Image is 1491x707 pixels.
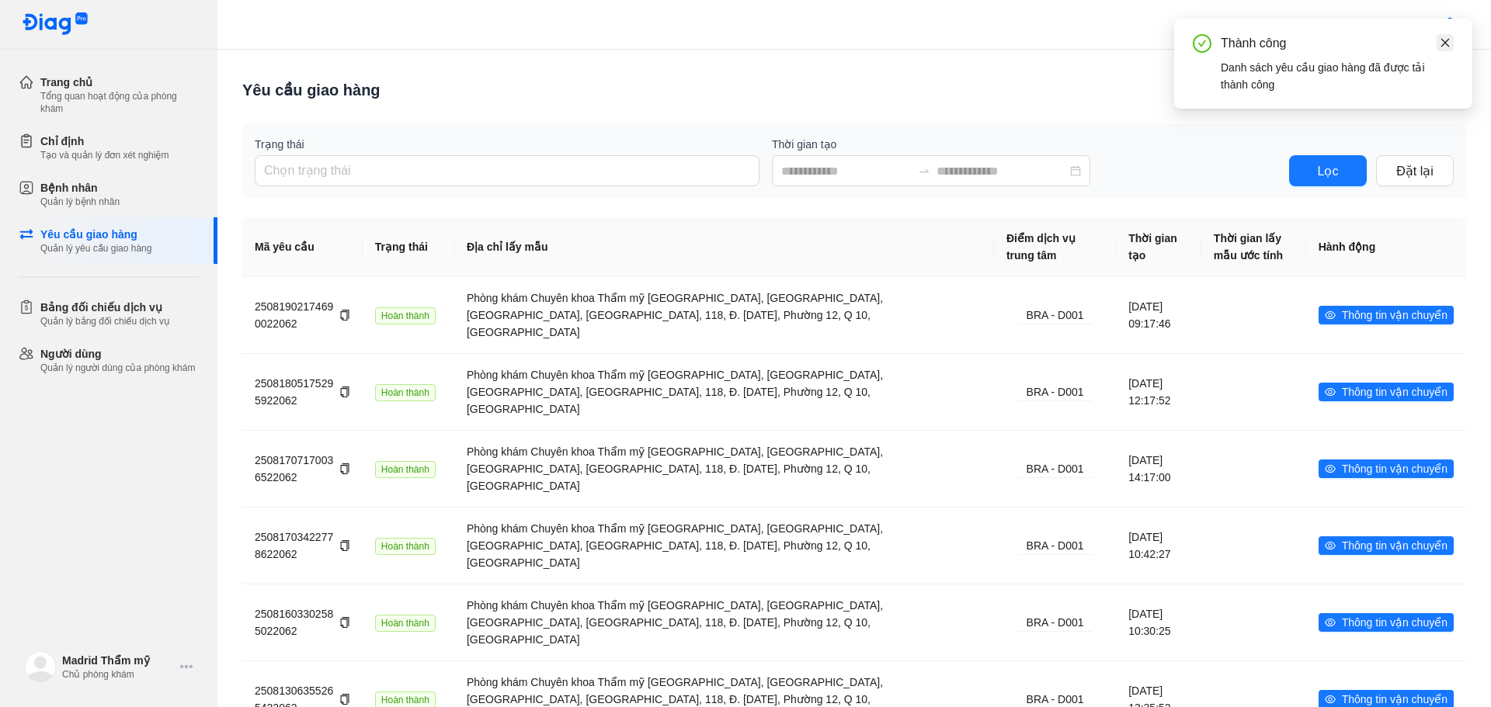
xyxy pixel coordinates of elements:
[375,615,436,632] span: Hoàn thành
[1325,617,1336,628] span: eye
[1342,460,1448,477] span: Thông tin vận chuyển
[40,149,169,161] div: Tạo và quản lý đơn xét nghiệm
[918,165,930,177] span: to
[339,310,350,321] span: copy
[1116,217,1201,277] th: Thời gian tạo
[1116,507,1201,584] td: [DATE] 10:42:27
[1342,307,1448,324] span: Thông tin vận chuyển
[255,605,350,639] div: 25081603302585022062
[1342,614,1448,631] span: Thông tin vận chuyển
[1193,34,1211,53] span: check-circle
[40,180,120,196] div: Bệnh nhân
[375,538,436,555] span: Hoàn thành
[40,227,151,242] div: Yêu cầu giao hàng
[40,300,170,315] div: Bảng đối chiếu dịch vụ
[62,653,174,668] div: Madrid Thẩm mỹ
[467,289,982,341] div: Phòng khám Chuyên khoa Thẩm mỹ [GEOGRAPHIC_DATA], [GEOGRAPHIC_DATA], [GEOGRAPHIC_DATA], [GEOGRAPH...
[467,597,982,648] div: Phòng khám Chuyên khoa Thẩm mỹ [GEOGRAPHIC_DATA], [GEOGRAPHIC_DATA], [GEOGRAPHIC_DATA], [GEOGRAPH...
[1221,34,1454,53] div: Thành công
[40,75,199,90] div: Trang chủ
[255,375,350,409] div: 25081805175295922062
[22,12,89,36] img: logo
[467,443,982,494] div: Phòng khám Chuyên khoa Thẩm mỹ [GEOGRAPHIC_DATA], [GEOGRAPHIC_DATA], [GEOGRAPHIC_DATA], [GEOGRAPH...
[40,362,195,374] div: Quản lý người dùng của phòng khám
[772,137,1277,152] label: Thời gian tạo
[1116,430,1201,507] td: [DATE] 14:17:00
[375,307,436,324] span: Hoàn thành
[1342,383,1448,400] span: Thông tin vận chuyển
[1116,277,1201,353] td: [DATE] 09:17:46
[1201,217,1306,277] th: Thời gian lấy mẫu ước tính
[363,217,454,277] th: Trạng thái
[1221,59,1454,93] div: Danh sách yêu cầu giao hàng đã được tải thành công
[918,165,930,177] span: swap-right
[1319,459,1454,478] button: eyeThông tin vận chuyển
[467,366,982,418] div: Phòng khám Chuyên khoa Thẩm mỹ [GEOGRAPHIC_DATA], [GEOGRAPHIC_DATA], [GEOGRAPHIC_DATA], [GEOGRAPH...
[1018,307,1092,324] div: BRA - D001
[1318,161,1339,181] span: Lọc
[25,651,56,682] img: logo
[40,315,170,328] div: Quản lý bảng đối chiếu dịch vụ
[1116,353,1201,430] td: [DATE] 12:17:52
[1018,614,1092,632] div: BRA - D001
[1440,37,1451,48] span: close
[255,452,350,486] div: 25081707170036522062
[375,384,436,401] span: Hoàn thành
[339,386,350,397] span: copy
[40,346,195,362] div: Người dùng
[255,298,350,332] div: 25081902174690022062
[255,529,350,563] div: 25081703422778622062
[1376,155,1454,186] button: Đặt lại
[1319,383,1454,401] button: eyeThông tin vận chuyển
[1342,537,1448,554] span: Thông tin vận chuyển
[1325,310,1336,321] span: eye
[1289,155,1367,186] button: Lọc
[1319,536,1454,555] button: eyeThông tin vận chuyển
[1325,694,1336,705] span: eye
[242,217,363,277] th: Mã yêu cầu
[40,90,199,115] div: Tổng quan hoạt động của phòng khám
[454,217,994,277] th: Địa chỉ lấy mẫu
[1306,217,1466,277] th: Hành động
[994,217,1116,277] th: Điểm dịch vụ trung tâm
[40,196,120,208] div: Quản lý bệnh nhân
[467,520,982,571] div: Phòng khám Chuyên khoa Thẩm mỹ [GEOGRAPHIC_DATA], [GEOGRAPHIC_DATA], [GEOGRAPHIC_DATA], [GEOGRAPH...
[1018,537,1092,555] div: BRA - D001
[1325,540,1336,551] span: eye
[1116,584,1201,660] td: [DATE] 10:30:25
[62,668,174,681] div: Chủ phòng khám
[375,461,436,478] span: Hoàn thành
[339,617,350,628] span: copy
[1325,386,1336,397] span: eye
[339,463,350,474] span: copy
[1325,463,1336,474] span: eye
[255,137,759,152] label: Trạng thái
[1319,306,1454,324] button: eyeThông tin vận chuyển
[1018,460,1092,478] div: BRA - D001
[339,694,350,705] span: copy
[1018,383,1092,401] div: BRA - D001
[1396,161,1434,181] span: Đặt lại
[40,242,151,255] div: Quản lý yêu cầu giao hàng
[40,133,169,149] div: Chỉ định
[1319,613,1454,632] button: eyeThông tin vận chuyển
[339,540,350,551] span: copy
[242,79,381,101] div: Yêu cầu giao hàng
